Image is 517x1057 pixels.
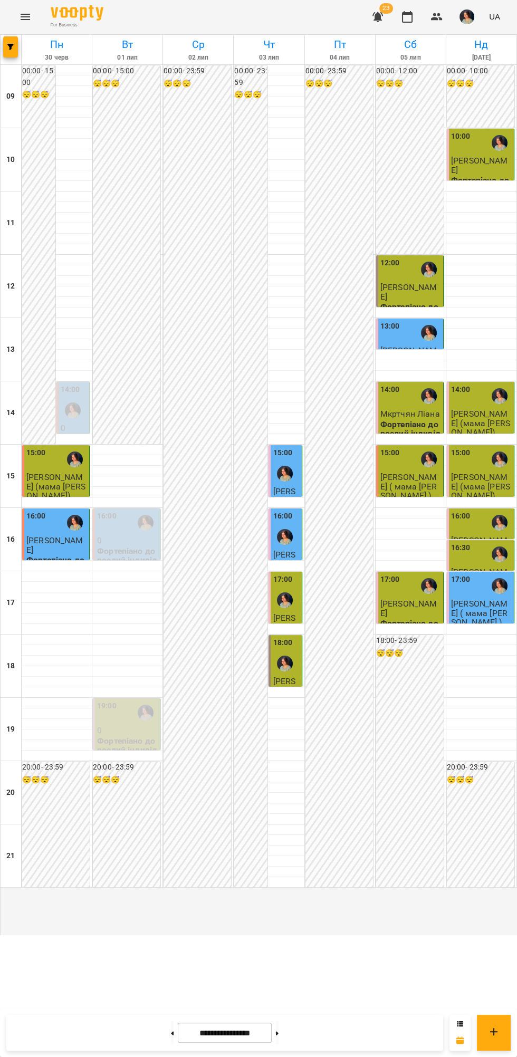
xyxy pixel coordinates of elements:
[273,447,292,459] label: 15:00
[6,217,15,229] h6: 11
[51,22,103,28] span: For Business
[376,635,444,647] h6: 18:00 - 23:59
[447,762,514,773] h6: 20:00 - 23:59
[277,466,293,482] img: Ніколь
[305,65,373,77] h6: 00:00 - 23:59
[421,262,437,277] img: Ніколь
[380,420,441,447] p: Фортепіано дорослий індивідуальний
[93,78,160,90] h6: 😴😴😴
[23,36,90,53] h6: Пн
[22,89,55,101] h6: 😴😴😴
[380,619,441,646] p: Фортепіано дорослий індивідуальний
[138,515,154,531] img: Ніколь
[380,447,400,459] label: 15:00
[26,447,46,459] label: 15:00
[6,281,15,292] h6: 12
[235,53,302,63] h6: 03 лип
[6,660,15,672] h6: 18
[61,384,80,396] label: 14:00
[492,546,508,562] img: Ніколь
[13,4,38,30] button: Menu
[6,407,15,419] h6: 14
[164,65,231,77] h6: 00:00 - 23:59
[421,325,437,341] img: Ніколь
[273,511,292,522] label: 16:00
[380,282,437,301] span: [PERSON_NAME]
[67,515,83,531] img: Ніколь
[6,597,15,609] h6: 17
[22,762,90,773] h6: 20:00 - 23:59
[97,736,158,782] p: Фортепіано дорослий індивідуальний (Ромчак [PERSON_NAME])
[234,89,267,101] h6: 😴😴😴
[26,535,83,554] span: [PERSON_NAME]
[377,53,444,63] h6: 05 лип
[94,36,161,53] h6: Вт
[451,447,471,459] label: 15:00
[447,774,514,786] h6: 😴😴😴
[448,53,515,63] h6: [DATE]
[492,451,508,467] div: Ніколь
[492,578,508,594] div: Ніколь
[451,472,510,501] span: [PERSON_NAME] (мама [PERSON_NAME])
[67,451,83,467] img: Ніколь
[451,511,471,522] label: 16:00
[376,78,444,90] h6: 😴😴😴
[421,451,437,467] div: Ніколь
[492,388,508,404] div: Ніколь
[26,472,85,501] span: [PERSON_NAME] (мама [PERSON_NAME])
[451,574,471,585] label: 17:00
[94,53,161,63] h6: 01 лип
[277,592,293,608] img: Ніколь
[6,154,15,166] h6: 10
[65,402,81,418] img: Ніколь
[485,7,504,26] button: UA
[93,774,160,786] h6: 😴😴😴
[489,11,500,22] span: UA
[380,472,437,501] span: [PERSON_NAME] ( мама [PERSON_NAME] )
[97,511,117,522] label: 16:00
[492,515,508,531] img: Ніколь
[447,65,514,77] h6: 00:00 - 10:00
[379,3,393,14] span: 23
[380,574,400,585] label: 17:00
[51,5,103,21] img: Voopty Logo
[421,578,437,594] img: Ніколь
[277,656,293,671] img: Ніколь
[307,36,374,53] h6: Пт
[6,534,15,545] h6: 16
[26,511,46,522] label: 16:00
[6,91,15,102] h6: 09
[451,409,510,437] span: [PERSON_NAME] (мама [PERSON_NAME])
[93,762,160,773] h6: 20:00 - 23:59
[164,78,231,90] h6: 😴😴😴
[6,724,15,735] h6: 19
[380,599,437,618] span: [PERSON_NAME]
[451,156,508,175] span: [PERSON_NAME]
[380,302,441,330] p: Фортепіано дорослий індивідуальний
[26,555,87,583] p: Фортепіано дорослий пробний
[6,850,15,862] h6: 21
[492,135,508,151] img: Ніколь
[23,53,90,63] h6: 30 черв
[380,257,400,269] label: 12:00
[380,409,440,419] span: Мкртчян Ліана
[459,9,474,24] img: e7cc86ff2ab213a8ed988af7ec1c5bbe.png
[273,637,292,649] label: 18:00
[138,705,154,720] img: Ніколь
[377,36,444,53] h6: Сб
[447,78,514,90] h6: 😴😴😴
[273,613,295,641] span: [PERSON_NAME]
[97,536,158,545] p: 0
[376,648,444,659] h6: 😴😴😴
[273,486,295,515] span: [PERSON_NAME]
